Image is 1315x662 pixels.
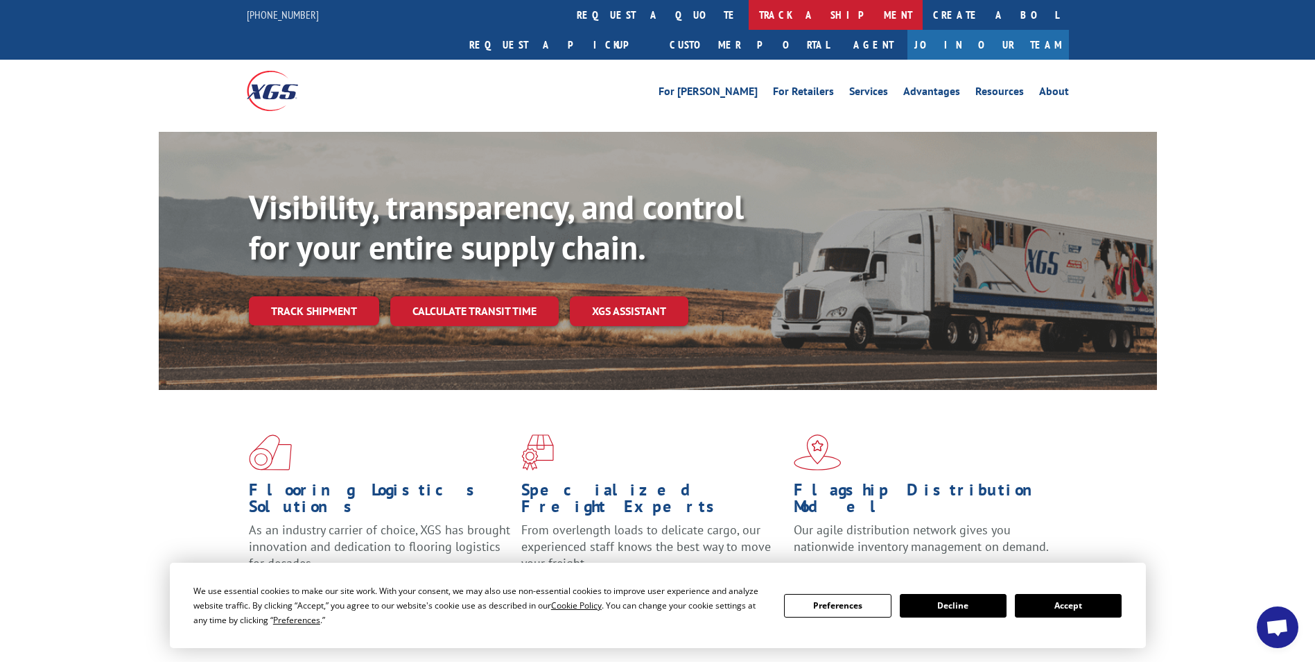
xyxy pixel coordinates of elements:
img: xgs-icon-flagship-distribution-model-red [794,434,842,470]
a: Services [849,86,888,101]
a: About [1039,86,1069,101]
a: [PHONE_NUMBER] [247,8,319,22]
b: Visibility, transparency, and control for your entire supply chain. [249,185,744,269]
a: Calculate transit time [390,296,559,326]
a: Request a pickup [459,30,659,60]
img: xgs-icon-focused-on-flooring-red [521,434,554,470]
img: xgs-icon-total-supply-chain-intelligence-red [249,434,292,470]
span: As an industry carrier of choice, XGS has brought innovation and dedication to flooring logistics... [249,522,510,571]
div: Cookie Consent Prompt [170,563,1146,648]
button: Accept [1015,594,1122,618]
button: Decline [900,594,1007,618]
a: For [PERSON_NAME] [659,86,758,101]
a: For Retailers [773,86,834,101]
a: XGS ASSISTANT [570,296,688,326]
span: Our agile distribution network gives you nationwide inventory management on demand. [794,522,1049,554]
button: Preferences [784,594,891,618]
div: We use essential cookies to make our site work. With your consent, we may also use non-essential ... [193,584,767,627]
a: Advantages [903,86,960,101]
h1: Specialized Freight Experts [521,482,783,522]
a: Track shipment [249,296,379,325]
p: From overlength loads to delicate cargo, our experienced staff knows the best way to move your fr... [521,522,783,584]
a: Customer Portal [659,30,839,60]
h1: Flagship Distribution Model [794,482,1056,522]
div: Open chat [1257,606,1298,648]
span: Preferences [273,614,320,626]
a: Join Our Team [907,30,1069,60]
span: Cookie Policy [551,600,602,611]
a: Resources [975,86,1024,101]
a: Agent [839,30,907,60]
h1: Flooring Logistics Solutions [249,482,511,522]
